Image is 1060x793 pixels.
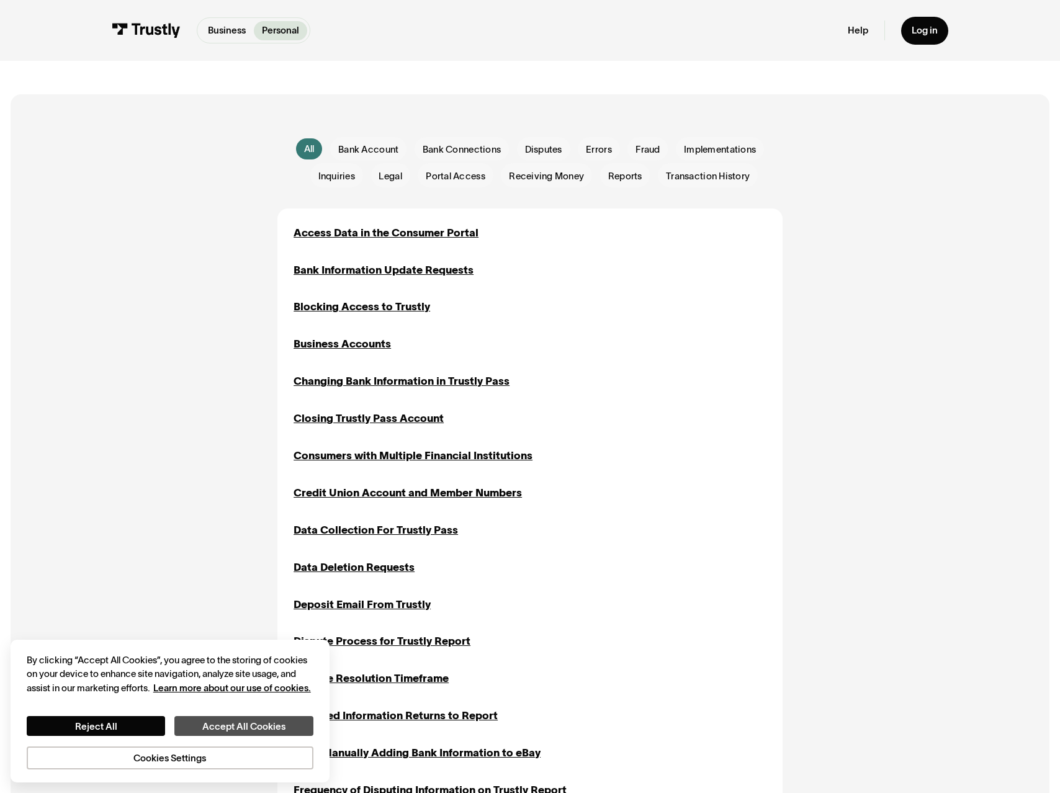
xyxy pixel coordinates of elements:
span: Implementations [684,143,756,156]
div: By clicking “Accept All Cookies”, you agree to the storing of cookies on your device to enhance s... [27,653,313,695]
span: Fraud [636,143,660,156]
span: Reports [608,169,642,182]
button: Cookies Settings [27,746,313,769]
span: Legal [379,169,402,182]
span: Bank Connections [423,143,501,156]
span: Portal Access [426,169,485,182]
a: Error Manually Adding Bank Information to eBay [294,745,541,761]
a: Business Accounts [294,336,391,352]
span: Bank Account [338,143,398,156]
a: Changing Bank Information in Trustly Pass [294,373,510,389]
a: All [296,138,322,159]
a: Dispute Process for Trustly Report [294,633,470,649]
a: Personal [254,21,307,40]
a: Dispute Resolution Timeframe [294,670,449,686]
a: Disputed Information Returns to Report [294,707,498,724]
a: More information about your privacy, opens in a new tab [153,683,311,693]
a: Blocking Access to Trustly [294,298,430,315]
div: Privacy [27,653,313,769]
a: Consumers with Multiple Financial Institutions [294,447,532,464]
span: Disputes [525,143,562,156]
span: Transaction History [666,169,750,182]
p: Business [208,24,246,37]
div: Log in [912,24,938,36]
a: Bank Information Update Requests [294,262,474,278]
a: Data Collection For Trustly Pass [294,522,458,538]
a: Data Deletion Requests [294,559,415,575]
a: Credit Union Account and Member Numbers [294,485,522,501]
a: Business [200,21,254,40]
span: Errors [586,143,612,156]
a: Help [848,24,868,36]
button: Accept All Cookies [174,716,313,736]
p: Personal [262,24,299,37]
span: Receiving Money [509,169,584,182]
img: Trustly Logo [112,23,181,38]
div: Cookie banner [11,640,330,782]
a: Access Data in the Consumer Portal [294,225,478,241]
div: All [304,142,315,155]
a: Deposit Email From Trustly [294,596,431,612]
span: Inquiries [318,169,355,182]
a: Closing Trustly Pass Account [294,410,444,426]
a: Log in [901,17,948,45]
button: Reject All [27,716,166,736]
form: Email Form [277,137,782,187]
